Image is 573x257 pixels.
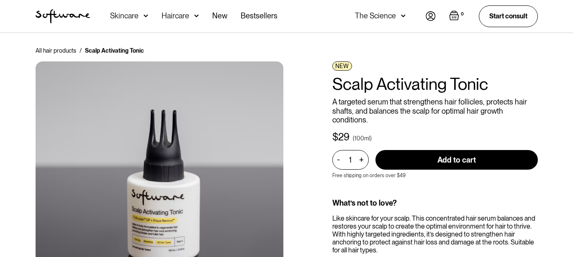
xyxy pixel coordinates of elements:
[36,46,76,55] a: All hair products
[194,12,199,20] img: arrow down
[85,46,144,55] div: Scalp Activating Tonic
[357,155,366,165] div: +
[337,155,342,164] div: -
[144,12,148,20] img: arrow down
[110,12,139,20] div: Skincare
[80,46,82,55] div: /
[338,131,349,143] div: 29
[479,5,538,27] a: Start consult
[36,9,90,23] a: home
[353,134,372,142] div: (100ml)
[332,214,538,254] div: Like skincare for your scalp. This concentrated hair serum balances and restores your scalp to cr...
[355,12,396,20] div: The Science
[332,61,352,71] div: NEW
[332,97,538,125] p: A targeted serum that strengthens hair follicles, protects hair shafts, and balances the scalp fo...
[36,9,90,23] img: Software Logo
[332,198,538,208] div: What’s not to love?
[332,173,406,178] p: Free shipping on orders over $49
[449,10,465,22] a: Open empty cart
[401,12,406,20] img: arrow down
[332,131,338,143] div: $
[459,10,465,18] div: 0
[162,12,189,20] div: Haircare
[375,150,538,170] input: Add to cart
[332,74,538,94] h1: Scalp Activating Tonic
